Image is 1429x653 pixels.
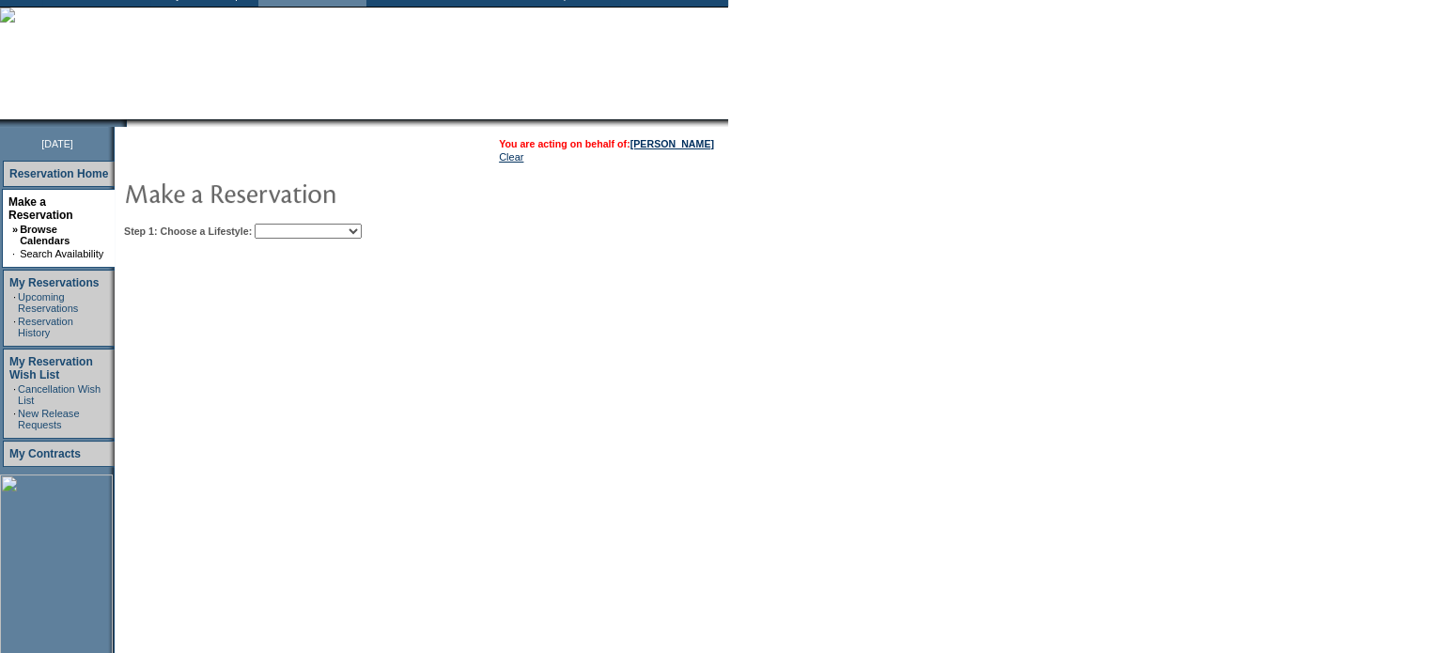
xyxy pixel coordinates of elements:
[9,276,99,289] a: My Reservations
[8,195,73,222] a: Make a Reservation
[499,151,523,163] a: Clear
[630,138,714,149] a: [PERSON_NAME]
[20,248,103,259] a: Search Availability
[127,119,129,127] img: blank.gif
[9,447,81,460] a: My Contracts
[41,138,73,149] span: [DATE]
[13,316,16,338] td: ·
[18,291,78,314] a: Upcoming Reservations
[120,119,127,127] img: promoShadowLeftCorner.gif
[13,408,16,430] td: ·
[124,225,252,237] b: Step 1: Choose a Lifestyle:
[9,167,108,180] a: Reservation Home
[499,138,714,149] span: You are acting on behalf of:
[124,174,500,211] img: pgTtlMakeReservation.gif
[18,316,73,338] a: Reservation History
[13,291,16,314] td: ·
[9,355,93,381] a: My Reservation Wish List
[18,383,101,406] a: Cancellation Wish List
[12,224,18,235] b: »
[13,383,16,406] td: ·
[18,408,79,430] a: New Release Requests
[12,248,18,259] td: ·
[20,224,70,246] a: Browse Calendars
